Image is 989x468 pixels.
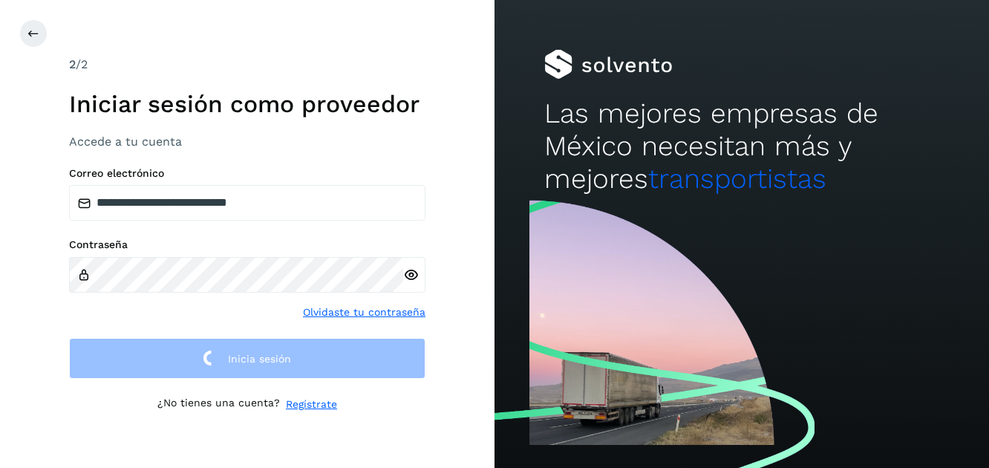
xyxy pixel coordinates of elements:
span: 2 [69,57,76,71]
div: /2 [69,56,425,74]
span: transportistas [648,163,826,195]
button: Inicia sesión [69,338,425,379]
h2: Las mejores empresas de México necesitan más y mejores [544,97,940,196]
p: ¿No tienes una cuenta? [157,397,280,412]
span: Inicia sesión [228,354,291,364]
a: Olvidaste tu contraseña [303,305,425,320]
label: Correo electrónico [69,167,425,180]
h3: Accede a tu cuenta [69,134,425,149]
a: Regístrate [286,397,337,412]
label: Contraseña [69,238,425,251]
h1: Iniciar sesión como proveedor [69,90,425,118]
